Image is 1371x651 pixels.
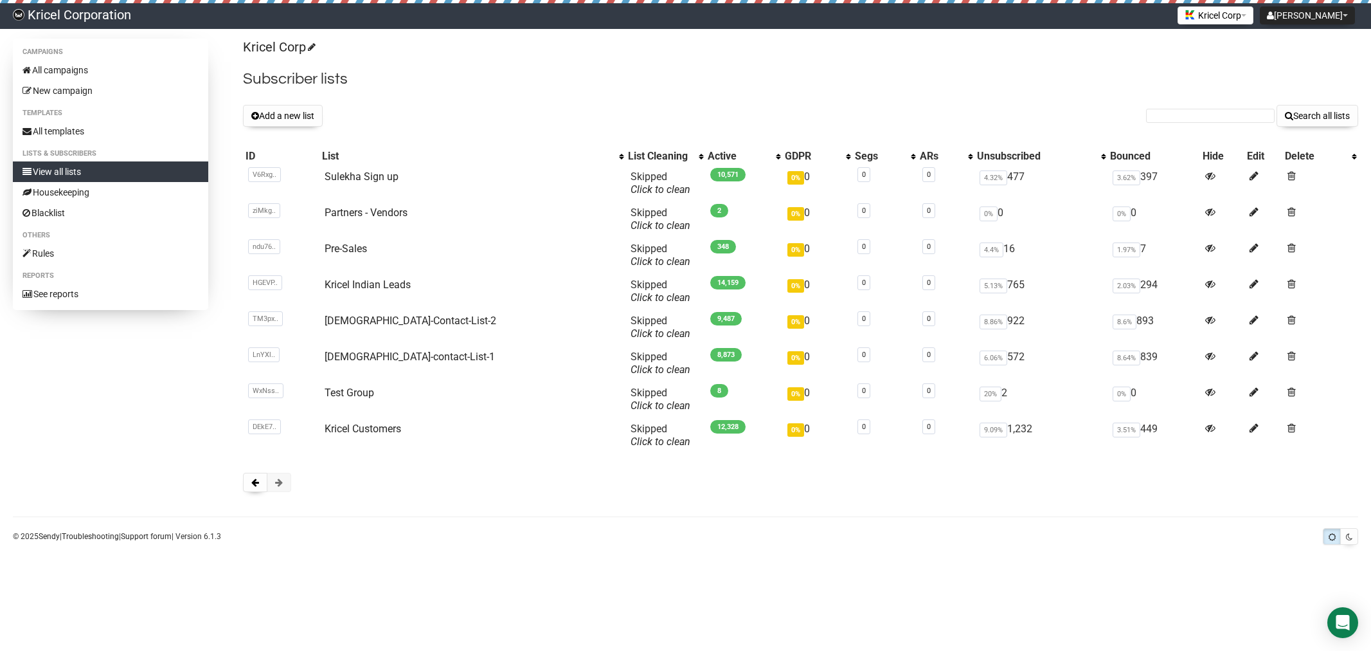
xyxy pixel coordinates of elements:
[1110,150,1198,163] div: Bounced
[782,309,852,345] td: 0
[710,348,742,362] span: 8,873
[13,529,221,544] p: © 2025 | | | Version 6.1.3
[628,150,692,163] div: List Cleaning
[325,243,367,255] a: Pre-Sales
[631,436,690,448] a: Click to clean
[974,309,1107,345] td: 922
[980,351,1007,365] span: 6.06%
[980,170,1007,185] span: 4.32%
[980,423,1007,437] span: 9.09%
[325,279,411,291] a: Kricel Indian Leads
[248,347,280,362] span: LnYXl..
[787,351,804,365] span: 0%
[1203,150,1242,163] div: Hide
[325,315,496,327] a: [DEMOGRAPHIC_DATA]-Contact-List-2
[862,315,866,323] a: 0
[1113,387,1131,401] span: 0%
[782,417,852,454] td: 0
[1107,237,1201,273] td: 7
[710,384,728,398] span: 8
[710,240,736,253] span: 348
[974,147,1107,165] th: Unsubscribed: No sort applied, activate to apply an ascending sort
[631,423,690,448] span: Skipped
[708,150,769,163] div: Active
[13,161,208,182] a: View all lists
[243,39,314,55] a: Kricel Corp
[248,383,283,398] span: WxNss..
[13,44,208,60] li: Campaigns
[862,387,866,395] a: 0
[920,150,962,163] div: ARs
[710,204,728,217] span: 2
[782,147,852,165] th: GDPR: No sort applied, activate to apply an ascending sort
[631,255,690,268] a: Click to clean
[787,387,804,401] span: 0%
[1285,150,1345,163] div: Delete
[787,279,804,293] span: 0%
[13,146,208,161] li: Lists & subscribers
[319,147,625,165] th: List: No sort applied, activate to apply an ascending sort
[13,182,208,203] a: Housekeeping
[243,105,323,127] button: Add a new list
[1200,147,1244,165] th: Hide: No sort applied, sorting is disabled
[39,532,60,541] a: Sendy
[1113,206,1131,221] span: 0%
[243,68,1358,91] h2: Subscriber lists
[927,206,931,215] a: 0
[631,219,690,232] a: Click to clean
[121,532,172,541] a: Support forum
[1113,315,1136,329] span: 8.6%
[631,315,690,340] span: Skipped
[927,387,931,395] a: 0
[62,532,119,541] a: Troubleshooting
[631,170,690,196] span: Skipped
[927,279,931,287] a: 0
[974,381,1107,417] td: 2
[325,351,495,363] a: [DEMOGRAPHIC_DATA]-contact-List-1
[1107,381,1201,417] td: 0
[631,206,690,232] span: Skipped
[1113,279,1140,293] span: 2.03%
[927,315,931,323] a: 0
[787,315,804,329] span: 0%
[927,351,931,359] a: 0
[1178,6,1253,24] button: Kricel Corp
[782,237,852,273] td: 0
[631,279,690,304] span: Skipped
[862,243,866,251] a: 0
[1185,10,1195,20] img: favicons
[974,165,1107,201] td: 477
[710,420,746,434] span: 12,328
[1107,201,1201,237] td: 0
[325,206,408,219] a: Partners - Vendors
[1107,147,1201,165] th: Bounced: No sort applied, sorting is disabled
[787,207,804,221] span: 0%
[705,147,782,165] th: Active: No sort applied, activate to apply an ascending sort
[782,201,852,237] td: 0
[862,423,866,431] a: 0
[782,273,852,309] td: 0
[1107,309,1201,345] td: 893
[974,201,1107,237] td: 0
[1277,105,1358,127] button: Search all lists
[13,243,208,264] a: Rules
[787,243,804,257] span: 0%
[917,147,974,165] th: ARs: No sort applied, activate to apply an ascending sort
[1247,150,1280,163] div: Edit
[631,363,690,376] a: Click to clean
[710,312,742,325] span: 9,487
[13,105,208,121] li: Templates
[243,147,319,165] th: ID: No sort applied, sorting is disabled
[1107,417,1201,454] td: 449
[977,150,1095,163] div: Unsubscribed
[13,203,208,223] a: Blacklist
[927,243,931,251] a: 0
[1260,6,1355,24] button: [PERSON_NAME]
[625,147,705,165] th: List Cleaning: No sort applied, activate to apply an ascending sort
[631,183,690,196] a: Click to clean
[631,399,690,412] a: Click to clean
[862,206,866,215] a: 0
[782,345,852,381] td: 0
[13,284,208,304] a: See reports
[1113,170,1140,185] span: 3.62%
